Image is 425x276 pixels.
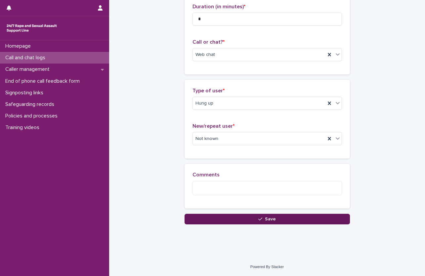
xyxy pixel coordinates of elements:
[5,22,58,35] img: rhQMoQhaT3yELyF149Cw
[195,135,218,142] span: Not known
[3,113,63,119] p: Policies and processes
[195,100,213,107] span: Hung up
[250,265,284,269] a: Powered By Stacker
[192,123,234,129] span: New/repeat user
[192,4,245,9] span: Duration (in minutes)
[3,55,51,61] p: Call and chat logs
[3,43,36,49] p: Homepage
[265,217,276,221] span: Save
[3,101,60,108] p: Safeguarding records
[192,88,225,93] span: Type of user
[185,214,350,224] button: Save
[195,51,215,58] span: Web chat
[3,90,49,96] p: Signposting links
[3,66,55,72] p: Caller management
[192,172,220,177] span: Comments
[3,78,85,84] p: End of phone call feedback form
[192,39,225,45] span: Call or chat?
[3,124,45,131] p: Training videos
